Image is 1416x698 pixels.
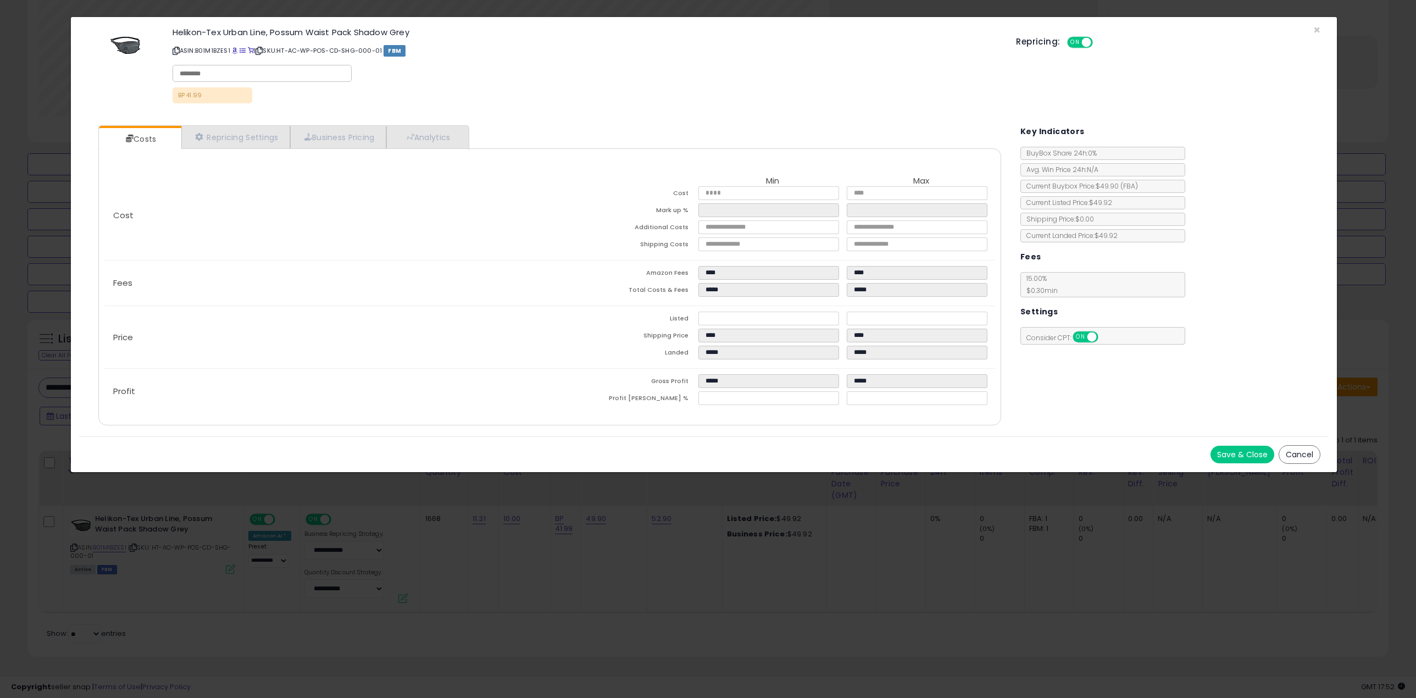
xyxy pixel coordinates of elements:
span: Current Listed Price: $49.92 [1021,198,1112,207]
p: Profit [104,387,549,396]
td: Profit [PERSON_NAME] % [550,391,698,408]
a: Repricing Settings [181,126,290,148]
span: ON [1068,38,1082,47]
th: Max [847,176,995,186]
a: Costs [99,128,180,150]
button: Save & Close [1210,446,1274,463]
h3: Helikon-Tex Urban Line, Possum Waist Pack Shadow Grey [173,28,1000,36]
h5: Settings [1020,305,1058,319]
span: ON [1074,333,1087,342]
td: Total Costs & Fees [550,283,698,300]
td: Shipping Price [550,329,698,346]
span: FBM [384,45,406,57]
td: Additional Costs [550,220,698,237]
button: Cancel [1279,445,1320,464]
td: Gross Profit [550,374,698,391]
img: 41Ut-8C-H5L._SL60_.jpg [109,28,142,61]
p: Fees [104,279,549,287]
span: Consider CPT: [1021,333,1113,342]
td: Amazon Fees [550,266,698,283]
th: Min [698,176,847,186]
h5: Key Indicators [1020,125,1085,139]
span: BuyBox Share 24h: 0% [1021,148,1097,158]
a: Your listing only [248,46,254,55]
span: $49.90 [1096,181,1138,191]
span: × [1313,22,1320,38]
span: $0.30 min [1021,286,1058,295]
a: Business Pricing [290,126,386,148]
span: 15.00 % [1021,274,1058,295]
td: Cost [550,186,698,203]
h5: Repricing: [1016,37,1060,46]
a: All offer listings [240,46,246,55]
span: OFF [1091,38,1108,47]
p: Cost [104,211,549,220]
span: Current Landed Price: $49.92 [1021,231,1118,240]
td: Shipping Costs [550,237,698,254]
span: OFF [1096,333,1114,342]
td: Listed [550,312,698,329]
a: Analytics [386,126,468,148]
h5: Fees [1020,250,1041,264]
span: ( FBA ) [1120,181,1138,191]
p: BP 41.99 [173,87,252,103]
span: Avg. Win Price 24h: N/A [1021,165,1098,174]
p: Price [104,333,549,342]
span: Current Buybox Price: [1021,181,1138,191]
p: ASIN: B01M1BZES1 | SKU: HT-AC-WP-POS-CD-SHG-000-01 [173,42,1000,59]
td: Landed [550,346,698,363]
span: Shipping Price: $0.00 [1021,214,1094,224]
a: BuyBox page [232,46,238,55]
td: Mark up % [550,203,698,220]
